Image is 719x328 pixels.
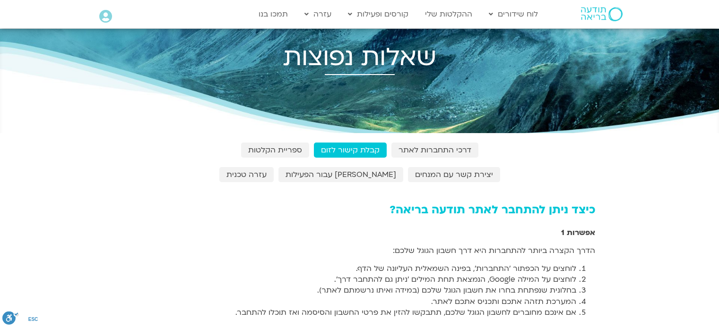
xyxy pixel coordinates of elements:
[561,227,595,238] strong: אפשרות 1
[321,146,380,154] span: קבלת קישור לזום
[226,170,267,179] span: עזרה טכנית
[484,5,543,23] a: לוח שידורים
[415,170,493,179] span: יצירת קשר עם המנחים
[124,307,576,318] li: אם אינכם מחוברים לחשבון הגוגל שלכם, תתבקשו להזין את פרטי החשבון והסיסמה ואז תוכלו להתחבר.
[408,167,500,182] a: יצירת קשר עם המנחים
[343,5,413,23] a: קורסים ופעילות
[391,143,478,158] a: דרכי התחברות לאתר
[420,5,477,23] a: ההקלטות שלי
[286,170,396,179] span: [PERSON_NAME] עבור הפעילות
[581,7,623,21] img: תודעה בריאה
[124,285,576,296] li: בחלונית שנפתחת בחרו את חשבון הגוגל שלכם (במידה ואיתו נרשמתם לאתר).
[398,146,471,154] span: דרכי התחברות לאתר
[241,143,309,158] a: ספריית הקלטות
[95,43,624,72] h1: שאלות נפוצות​
[219,167,274,182] a: עזרה טכנית
[300,5,336,23] a: עזרה
[248,146,302,154] span: ספריית הקלטות
[254,5,293,23] a: תמכו בנו
[124,263,576,274] li: לוחצים על הכפתור 'התחברות', בפינה השמאלית העליונה של הדף.
[314,143,387,158] a: קבלת קישור לזום
[124,296,576,307] li: המערכת תזהה אתכם ותכניס אתכם לאתר.
[124,274,576,285] li: לוחצים על המילה Google, הנמצאת תחת המילים 'ניתן גם להתחבר דרך'.
[278,167,403,182] a: [PERSON_NAME] עבור הפעילות
[124,203,595,216] h2: כיצד ניתן להתחבר לאתר תודעה בריאה?
[124,245,595,256] p: הדרך הקצרה ביותר להתחברות היא דרך חשבון הגוגל שלכם:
